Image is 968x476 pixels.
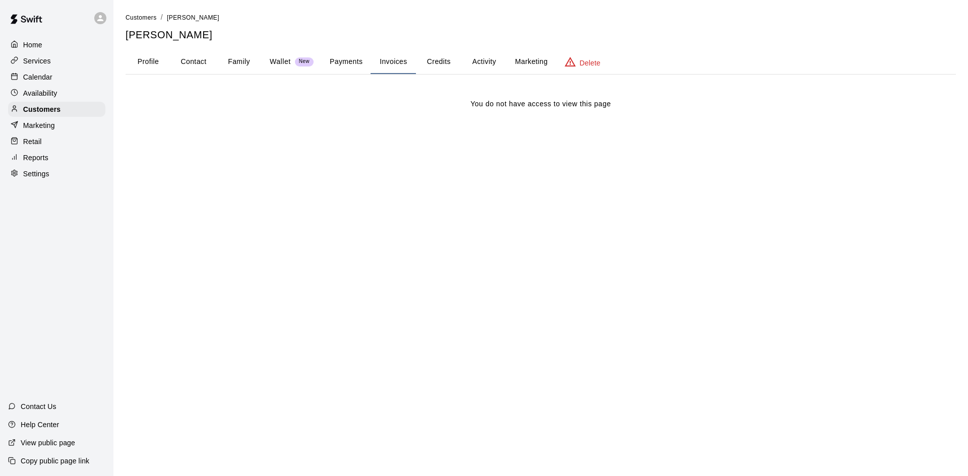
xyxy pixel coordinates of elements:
span: New [295,58,314,65]
p: Customers [23,104,60,114]
button: Profile [126,50,171,74]
a: Home [8,37,105,52]
p: Wallet [270,56,291,67]
p: Retail [23,137,42,147]
button: Credits [416,50,461,74]
p: Marketing [23,120,55,130]
p: Delete [580,58,600,68]
span: Customers [126,14,157,21]
button: Payments [322,50,371,74]
p: Services [23,56,51,66]
a: Reports [8,150,105,165]
button: Marketing [507,50,556,74]
p: Help Center [21,420,59,430]
p: View public page [21,438,75,448]
a: Customers [126,13,157,21]
a: Services [8,53,105,69]
p: You do not have access to view this page [470,99,611,109]
button: Contact [171,50,216,74]
p: Reports [23,153,48,163]
p: Availability [23,88,57,98]
span: [PERSON_NAME] [167,14,219,21]
p: Settings [23,169,49,179]
a: Settings [8,166,105,181]
p: Contact Us [21,401,56,412]
li: / [161,12,163,23]
button: Invoices [371,50,416,74]
p: Home [23,40,42,50]
button: Family [216,50,262,74]
a: Calendar [8,70,105,85]
a: Customers [8,102,105,117]
a: Marketing [8,118,105,133]
p: Copy public page link [21,456,89,466]
nav: breadcrumb [126,12,956,23]
button: Activity [461,50,507,74]
a: Availability [8,86,105,101]
div: basic tabs example [126,50,956,74]
a: Retail [8,134,105,149]
h5: [PERSON_NAME] [126,28,956,42]
p: Calendar [23,72,52,82]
